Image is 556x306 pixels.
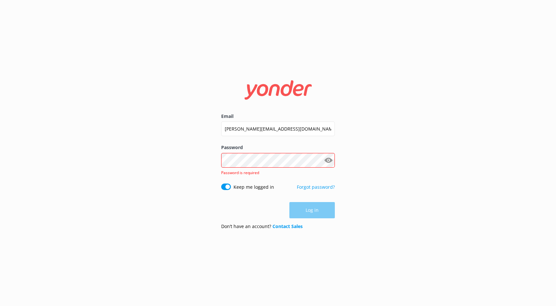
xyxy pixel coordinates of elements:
[272,223,303,229] a: Contact Sales
[234,184,274,191] label: Keep me logged in
[221,223,303,230] p: Don’t have an account?
[322,154,335,167] button: Show password
[221,170,259,175] span: Password is required
[297,184,335,190] a: Forgot password?
[221,144,335,151] label: Password
[221,113,335,120] label: Email
[221,121,335,136] input: user@emailaddress.com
